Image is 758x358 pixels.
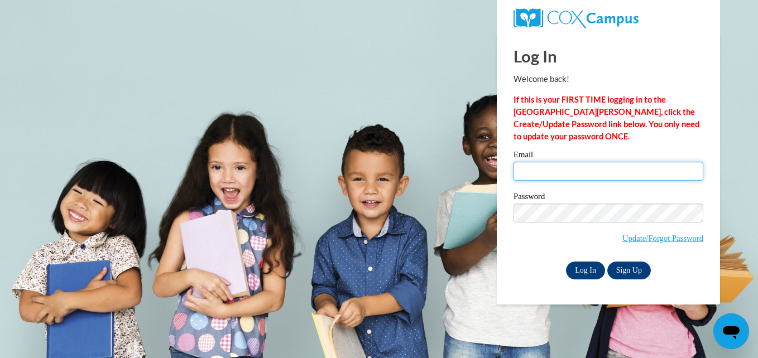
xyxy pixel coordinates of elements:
[514,8,639,28] img: COX Campus
[514,151,703,162] label: Email
[514,192,703,204] label: Password
[607,262,651,279] a: Sign Up
[713,313,749,349] iframe: Button to launch messaging window
[566,262,605,279] input: Log In
[514,73,703,85] p: Welcome back!
[514,45,703,67] h1: Log In
[514,95,699,141] strong: If this is your FIRST TIME logging in to the [GEOGRAPHIC_DATA][PERSON_NAME], click the Create/Upd...
[622,234,703,243] a: Update/Forgot Password
[514,8,703,28] a: COX Campus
